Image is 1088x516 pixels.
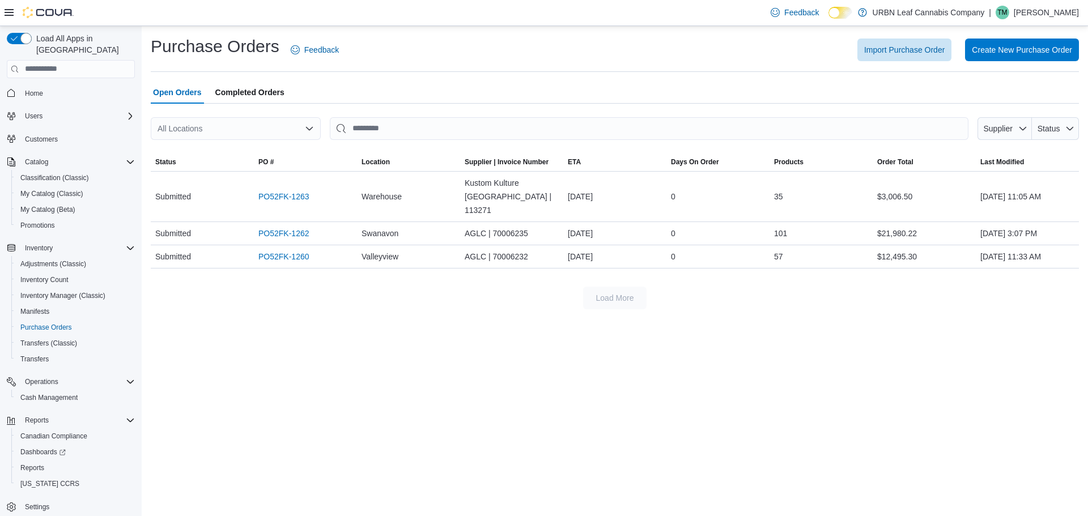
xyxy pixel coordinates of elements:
[11,460,139,476] button: Reports
[583,287,647,309] button: Load More
[873,185,976,208] div: $3,006.50
[25,416,49,425] span: Reports
[258,250,309,263] a: PO52FK-1260
[16,445,135,459] span: Dashboards
[16,477,84,491] a: [US_STATE] CCRS
[11,218,139,233] button: Promotions
[16,187,135,201] span: My Catalog (Classic)
[563,222,666,245] div: [DATE]
[11,351,139,367] button: Transfers
[20,447,66,457] span: Dashboards
[362,157,390,167] div: Location
[2,374,139,390] button: Operations
[671,190,675,203] span: 0
[20,500,54,514] a: Settings
[32,33,135,56] span: Load All Apps in [GEOGRAPHIC_DATA]
[972,44,1072,56] span: Create New Purchase Order
[11,272,139,288] button: Inventory Count
[1014,6,1079,19] p: [PERSON_NAME]
[984,124,1013,133] span: Supplier
[11,170,139,186] button: Classification (Classic)
[2,240,139,256] button: Inventory
[20,259,86,268] span: Adjustments (Classic)
[11,444,139,460] a: Dashboards
[20,355,49,364] span: Transfers
[16,391,82,404] a: Cash Management
[16,203,80,216] a: My Catalog (Beta)
[671,227,675,240] span: 0
[828,7,852,19] input: Dark Mode
[151,35,279,58] h1: Purchase Orders
[16,321,76,334] a: Purchase Orders
[11,304,139,319] button: Manifests
[258,157,274,167] span: PO #
[857,39,951,61] button: Import Purchase Order
[20,413,135,427] span: Reports
[864,44,945,56] span: Import Purchase Order
[16,336,135,350] span: Transfers (Classic)
[151,153,254,171] button: Status
[1032,117,1079,140] button: Status
[155,250,191,263] span: Submitted
[20,109,135,123] span: Users
[155,227,191,240] span: Submitted
[460,172,563,221] div: Kustom Kulture [GEOGRAPHIC_DATA] | 113271
[16,171,135,185] span: Classification (Classic)
[304,44,339,56] span: Feedback
[20,500,135,514] span: Settings
[16,257,135,271] span: Adjustments (Classic)
[155,157,176,167] span: Status
[11,256,139,272] button: Adjustments (Classic)
[20,375,63,389] button: Operations
[20,393,78,402] span: Cash Management
[20,323,72,332] span: Purchase Orders
[20,155,53,169] button: Catalog
[16,187,88,201] a: My Catalog (Classic)
[766,1,823,24] a: Feedback
[25,502,49,511] span: Settings
[16,219,59,232] a: Promotions
[20,291,105,300] span: Inventory Manager (Classic)
[11,335,139,351] button: Transfers (Classic)
[671,250,675,263] span: 0
[965,39,1079,61] button: Create New Purchase Order
[155,190,191,203] span: Submitted
[362,250,398,263] span: Valleyview
[330,117,968,140] input: This is a search bar. After typing your query, hit enter to filter the results lower in the page.
[2,498,139,515] button: Settings
[16,336,82,350] a: Transfers (Classic)
[873,6,985,19] p: URBN Leaf Cannabis Company
[20,413,53,427] button: Reports
[2,108,139,124] button: Users
[25,89,43,98] span: Home
[20,221,55,230] span: Promotions
[16,477,135,491] span: Washington CCRS
[16,461,49,475] a: Reports
[215,81,284,104] span: Completed Orders
[563,245,666,268] div: [DATE]
[258,227,309,240] a: PO52FK-1262
[877,157,913,167] span: Order Total
[16,429,92,443] a: Canadian Compliance
[976,185,1079,208] div: [DATE] 11:05 AM
[20,109,47,123] button: Users
[11,428,139,444] button: Canadian Compliance
[20,432,87,441] span: Canadian Compliance
[976,245,1079,268] div: [DATE] 11:33 AM
[16,352,53,366] a: Transfers
[20,375,135,389] span: Operations
[774,157,804,167] span: Products
[671,157,719,167] span: Days On Order
[770,153,873,171] button: Products
[2,412,139,428] button: Reports
[16,257,91,271] a: Adjustments (Classic)
[16,305,54,318] a: Manifests
[16,273,73,287] a: Inventory Count
[362,190,402,203] span: Warehouse
[980,157,1024,167] span: Last Modified
[20,479,79,488] span: [US_STATE] CCRS
[568,157,581,167] span: ETA
[563,185,666,208] div: [DATE]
